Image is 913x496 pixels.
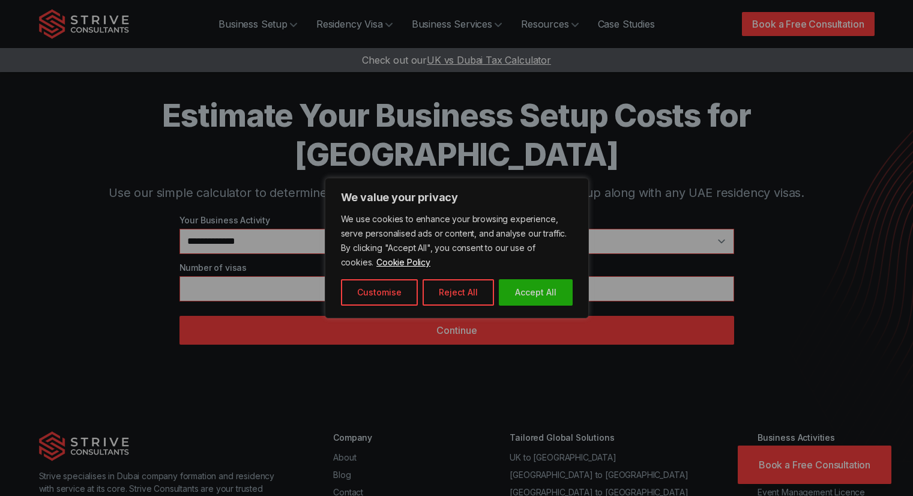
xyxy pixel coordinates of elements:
[341,190,573,205] p: We value your privacy
[341,212,573,270] p: We use cookies to enhance your browsing experience, serve personalised ads or content, and analys...
[325,178,589,318] div: We value your privacy
[376,256,431,268] a: Cookie Policy
[423,279,494,306] button: Reject All
[499,279,573,306] button: Accept All
[341,279,418,306] button: Customise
